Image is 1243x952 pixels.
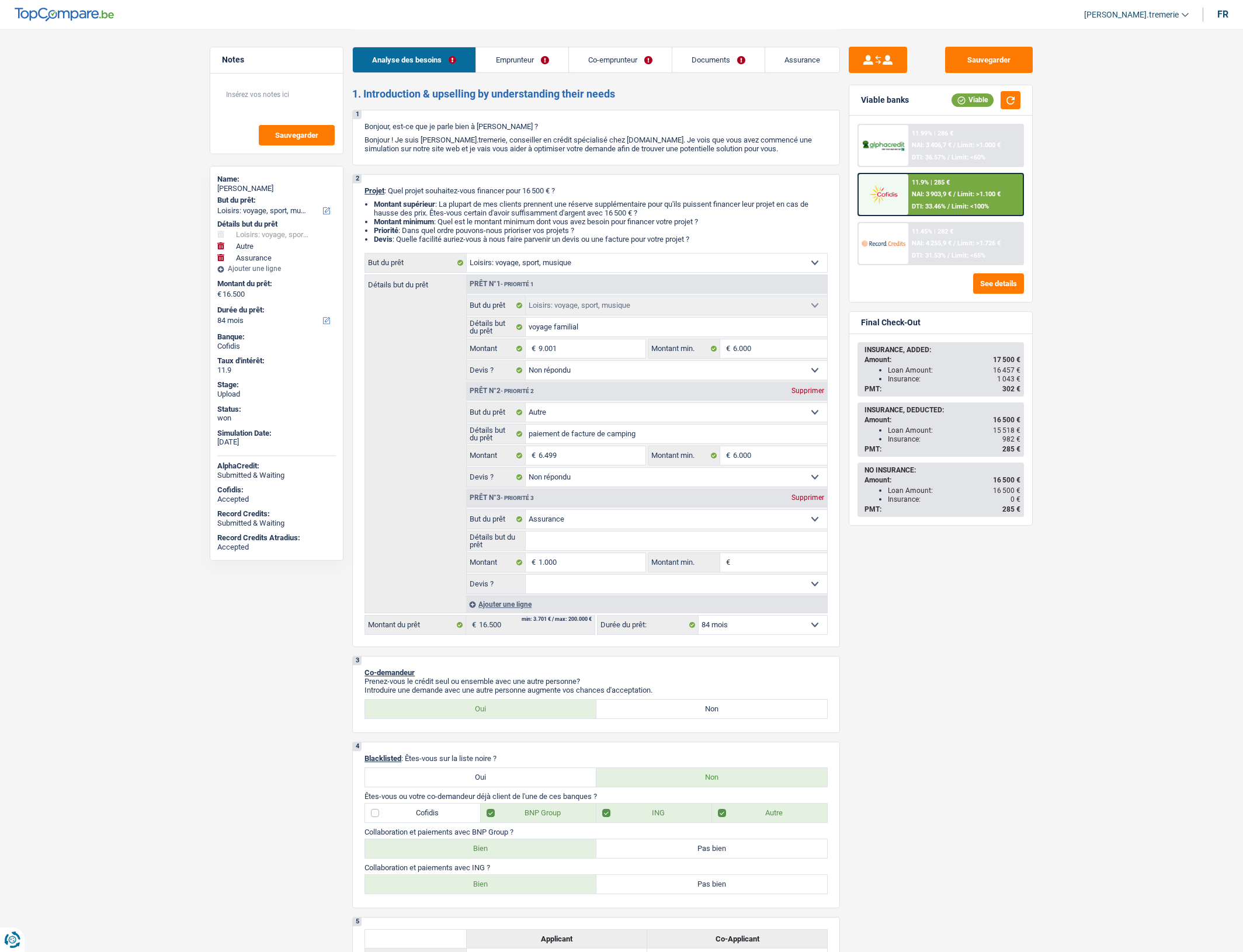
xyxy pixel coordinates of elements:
div: Amount: [864,356,1020,364]
div: Cofidis: [217,485,336,495]
div: 3 [353,656,362,665]
span: Sauvegarder [275,131,318,139]
span: - Priorité 1 [501,281,534,287]
label: Montant [467,553,526,572]
strong: Priorité [374,226,398,235]
div: min: 3.701 € / max: 200.000 € [522,617,592,622]
label: Non [596,700,828,718]
label: Montant [467,446,526,465]
img: AlphaCredit [862,139,905,152]
div: [PERSON_NAME] [217,184,336,193]
span: 285 € [1002,505,1020,513]
label: But du prêt [467,510,526,529]
img: Record Credits [862,232,905,254]
span: DTI: 33.46% [912,203,946,210]
div: Viable [952,93,994,106]
label: Devis ? [467,361,526,380]
p: Prenez-vous le crédit seul ou ensemble avec une autre personne? [364,677,828,686]
span: Limit: <60% [952,154,985,161]
th: Co-Applicant [647,929,828,948]
span: € [720,339,733,358]
span: 16 500 € [993,416,1020,424]
div: Loan Amount: [888,366,1020,374]
div: 5 [353,918,362,926]
p: : Êtes-vous sur la liste noire ? [364,754,828,763]
div: INSURANCE, ADDED: [864,346,1020,354]
span: DTI: 31.53% [912,252,946,259]
img: Cofidis [862,183,905,205]
a: Analyse des besoins [353,47,475,72]
label: Bien [365,875,596,894]
span: Projet [364,186,384,195]
label: Détails but du prêt [467,318,526,336]
div: Status: [217,405,336,414]
label: ING [596,804,712,822]
a: Documents [672,47,765,72]
div: Upload [217,390,336,399]
span: € [526,446,539,465]
div: Amount: [864,416,1020,424]
div: Loan Amount: [888,487,1020,495]
label: Bien [365,839,596,858]
span: 302 € [1002,385,1020,393]
div: Name: [217,175,336,184]
div: 1 [353,110,362,119]
div: Accepted [217,495,336,504]
div: 11.45% | 282 € [912,228,953,235]
label: Cofidis [365,804,481,822]
span: € [720,446,733,465]
label: Détails but du prêt [467,425,526,443]
li: : Quelle facilité auriez-vous à nous faire parvenir un devis ou une facture pour votre projet ? [374,235,828,244]
div: 11.99% | 286 € [912,130,953,137]
div: Loan Amount: [888,426,1020,435]
strong: Montant supérieur [374,200,435,209]
div: Prêt n°3 [467,494,537,502]
div: Record Credits Atradius: [217,533,336,543]
span: - Priorité 2 [501,388,534,394]
div: Simulation Date: [217,429,336,438]
span: - Priorité 3 [501,495,534,501]
p: Introduire une demande avec une autre personne augmente vos chances d'acceptation. [364,686,828,694]
label: Autre [712,804,828,822]
div: [DATE] [217,437,336,447]
div: Ajouter une ligne [217,265,336,273]
label: Montant min. [648,446,720,465]
label: Devis ? [467,468,526,487]
div: Prêt n°2 [467,387,537,395]
li: : Quel est le montant minimum dont vous avez besoin pour financer votre projet ? [374,217,828,226]
div: Banque: [217,332,336,342]
div: 2 [353,175,362,183]
div: 11.9% | 285 € [912,179,950,186]
span: NAI: 4 255,9 € [912,239,952,247]
div: Insurance: [888,495,1020,503]
th: Applicant [467,929,647,948]
span: / [947,252,950,259]
span: € [466,616,479,634]
label: But du prêt [467,403,526,422]
span: 0 € [1011,495,1020,503]
strong: Montant minimum [374,217,434,226]
label: Montant du prêt [365,616,466,634]
div: Viable banks [861,95,909,105]
a: Emprunteur [476,47,568,72]
div: Prêt n°1 [467,280,537,288]
li: : Dans quel ordre pouvons-nous prioriser vos projets ? [374,226,828,235]
span: Limit: >1.100 € [957,190,1001,198]
label: Montant du prêt: [217,279,334,289]
div: Amount: [864,476,1020,484]
label: Détails but du prêt [365,275,466,289]
span: € [720,553,733,572]
label: Pas bien [596,839,828,858]
div: Cofidis [217,342,336,351]
span: Limit: >1.000 € [957,141,1001,149]
span: € [526,553,539,572]
div: PMT: [864,385,1020,393]
label: But du prêt [467,296,526,315]
p: : Quel projet souhaitez-vous financer pour 16 500 € ? [364,186,828,195]
div: Détails but du prêt [217,220,336,229]
label: But du prêt: [217,196,334,205]
div: PMT: [864,505,1020,513]
div: PMT: [864,445,1020,453]
label: Devis ? [467,575,526,593]
label: Montant min. [648,553,720,572]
